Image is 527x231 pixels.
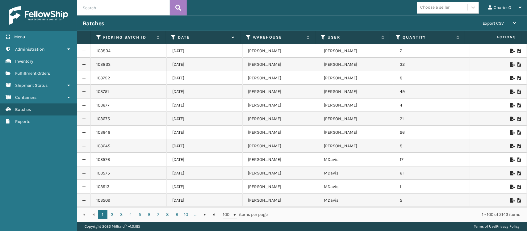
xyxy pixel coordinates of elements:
td: [DATE] [167,126,243,139]
span: Export CSV [483,21,504,26]
td: [PERSON_NAME] [318,112,394,126]
span: Batches [15,107,31,112]
i: Print Picklist [517,130,521,135]
td: [PERSON_NAME] [318,58,394,71]
i: Export to .xls [510,185,514,189]
td: [PERSON_NAME] [243,166,319,180]
a: Terms of Use [474,224,495,229]
td: MDavis [318,166,394,180]
i: Print Picklist [517,117,521,121]
td: 103752 [91,71,167,85]
td: MDavis [318,180,394,194]
span: 100 [223,212,232,218]
i: Export to .xls [510,49,514,53]
td: [PERSON_NAME] [243,112,319,126]
span: Go to the last page [211,212,216,217]
td: 4 [394,99,470,112]
i: Print Picklist [517,198,521,203]
a: 9 [172,210,182,219]
span: Administration [15,47,44,52]
td: [DATE] [167,99,243,112]
i: Print Picklist [517,49,521,53]
td: 103576 [91,153,167,166]
span: Fulfillment Orders [15,71,50,76]
a: 5 [135,210,144,219]
td: [PERSON_NAME] [318,126,394,139]
span: items per page [223,210,268,219]
td: [PERSON_NAME] [318,44,394,58]
td: 49 [394,85,470,99]
div: | [474,222,520,231]
td: [PERSON_NAME] [243,126,319,139]
td: 103834 [91,44,167,58]
td: [PERSON_NAME] [243,85,319,99]
i: Print Picklist [517,103,521,107]
i: Export to .xls [510,171,514,175]
td: [DATE] [167,153,243,166]
td: [DATE] [167,71,243,85]
a: 3 [117,210,126,219]
td: 5 [394,194,470,207]
td: 21 [394,112,470,126]
a: 1 [98,210,107,219]
td: [PERSON_NAME] [243,71,319,85]
i: Export to .xls [510,117,514,121]
a: 10 [182,210,191,219]
span: Inventory [15,59,33,64]
span: Go to the next page [202,212,207,217]
td: [DATE] [167,85,243,99]
a: 7 [154,210,163,219]
td: 103675 [91,112,167,126]
td: MDavis [318,194,394,207]
td: 26 [394,126,470,139]
td: 103833 [91,58,167,71]
td: 1 [394,180,470,194]
a: 6 [144,210,154,219]
h3: Batches [83,20,104,27]
td: 103509 [91,194,167,207]
i: Print Picklist [517,185,521,189]
i: Export to .xls [510,76,514,80]
span: Actions [467,32,520,42]
div: 1 - 100 of 2143 items [276,212,520,218]
td: 17 [394,153,470,166]
i: Print Picklist [517,144,521,148]
td: 8 [394,71,470,85]
td: 103513 [91,180,167,194]
div: Choose a seller [420,4,450,11]
a: Go to the next page [200,210,209,219]
img: logo [9,6,68,25]
label: Date [178,35,228,40]
td: 103677 [91,99,167,112]
i: Print Picklist [517,76,521,80]
i: Export to .xls [510,90,514,94]
a: 8 [163,210,172,219]
td: [DATE] [167,180,243,194]
td: [DATE] [167,44,243,58]
a: Go to the last page [209,210,219,219]
td: 103751 [91,85,167,99]
i: Export to .xls [510,198,514,203]
span: Reports [15,119,30,124]
td: [PERSON_NAME] [318,99,394,112]
td: [DATE] [167,139,243,153]
p: Copyright 2023 Milliard™ v 1.0.185 [85,222,140,231]
td: 61 [394,166,470,180]
i: Export to .xls [510,144,514,148]
i: Print Picklist [517,171,521,175]
td: [PERSON_NAME] [243,139,319,153]
td: [PERSON_NAME] [243,44,319,58]
td: 7 [394,44,470,58]
td: 103645 [91,139,167,153]
span: Menu [14,34,25,40]
a: ... [191,210,200,219]
td: [PERSON_NAME] [243,99,319,112]
label: Quantity [403,35,453,40]
i: Print Picklist [517,157,521,162]
i: Export to .xls [510,130,514,135]
i: Export to .xls [510,62,514,67]
td: [DATE] [167,58,243,71]
td: [PERSON_NAME] [318,85,394,99]
a: 4 [126,210,135,219]
a: Privacy Policy [496,224,520,229]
